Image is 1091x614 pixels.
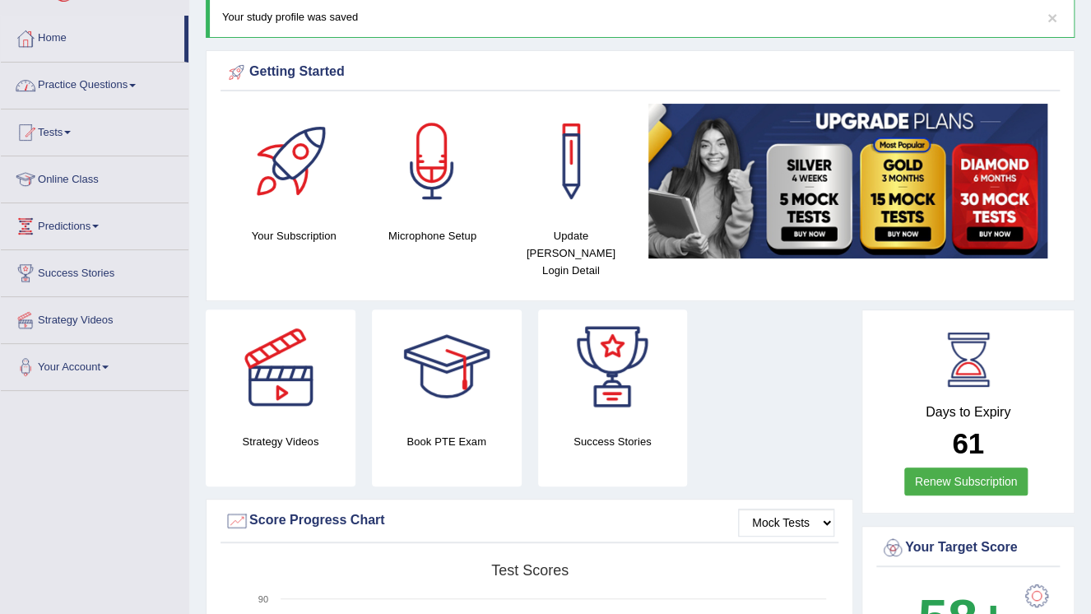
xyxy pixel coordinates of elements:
h4: Update [PERSON_NAME] Login Detail [510,227,632,279]
h4: Microphone Setup [371,227,493,244]
a: Online Class [1,156,188,198]
text: 90 [258,594,268,604]
a: Success Stories [1,250,188,291]
a: Renew Subscription [904,467,1028,495]
h4: Your Subscription [233,227,355,244]
div: Your Target Score [880,536,1056,561]
a: Home [1,16,184,57]
div: Score Progress Chart [225,509,834,533]
button: × [1047,9,1057,26]
b: 61 [952,427,984,459]
a: Predictions [1,203,188,244]
img: small5.jpg [648,104,1047,258]
a: Strategy Videos [1,297,188,338]
h4: Success Stories [538,433,688,450]
h4: Strategy Videos [206,433,355,450]
h4: Days to Expiry [880,405,1056,420]
a: Practice Questions [1,63,188,104]
a: Your Account [1,344,188,385]
div: Getting Started [225,60,1056,85]
tspan: Test scores [491,562,569,579]
a: Tests [1,109,188,151]
h4: Book PTE Exam [372,433,522,450]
